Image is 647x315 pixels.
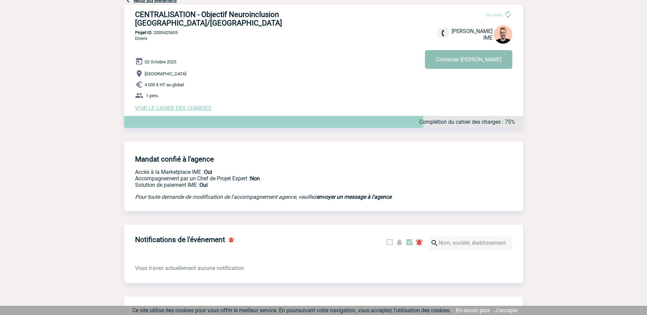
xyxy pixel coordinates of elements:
[250,175,260,182] b: Non
[495,307,518,314] a: J'accepte
[456,307,490,314] a: En savoir plus
[135,182,418,188] p: Conformité aux process achat client, Prise en charge de la facturation, Mutualisation de plusieur...
[200,182,208,188] b: Oui
[452,28,492,34] span: [PERSON_NAME]
[145,59,176,64] span: 02 Octobre 2025
[135,105,211,111] a: VOIR LE CAHIER DES CHARGES
[425,50,512,69] button: Contacter [PERSON_NAME]
[135,175,418,182] p: Prestation payante
[486,12,503,17] span: En cours
[146,93,159,98] span: 1 pers.
[317,194,392,200] a: envoyer un message à l'agence
[145,71,186,76] span: [GEOGRAPHIC_DATA]
[135,30,154,35] b: Projet ID :
[135,10,340,27] h3: CENTRALISATION - Objectif Neuroinclusion [GEOGRAPHIC_DATA]/[GEOGRAPHIC_DATA]
[132,307,451,314] span: Ce site utilise des cookies pour vous offrir le meilleur service. En poursuivant votre navigation...
[135,194,392,200] em: Pour toute demande de modification de l'accompagnement agence, veuillez
[494,25,512,44] img: 129741-1.png
[145,82,184,87] span: 4 000 € HT au global
[440,30,446,36] img: fixe.png
[135,36,147,41] span: Divers
[135,236,225,244] h4: Notifications de l'événement
[124,30,523,35] p: 2000425605
[135,169,418,175] p: Accès à la Marketplace IME :
[483,34,492,41] span: IME
[135,155,214,163] h4: Mandat confié à l'agence
[135,265,244,271] span: Vous n'avez actuellement aucune notification
[204,169,212,175] b: Oui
